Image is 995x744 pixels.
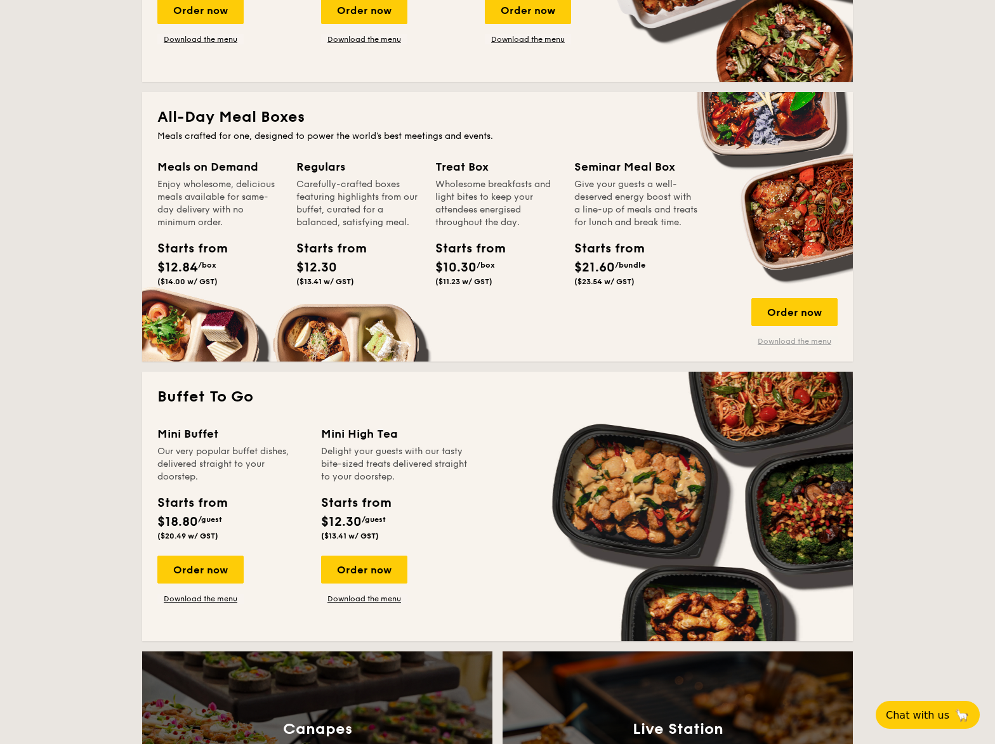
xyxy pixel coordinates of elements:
span: Chat with us [886,709,949,721]
div: Order now [751,298,838,326]
span: ($20.49 w/ GST) [157,532,218,540]
span: /box [198,261,216,270]
span: $18.80 [157,514,198,530]
div: Starts from [296,239,353,258]
h3: Live Station [633,721,723,738]
div: Starts from [321,493,390,512]
span: $12.84 [157,260,198,275]
span: ($13.41 w/ GST) [321,532,379,540]
div: Carefully-crafted boxes featuring highlights from our buffet, curated for a balanced, satisfying ... [296,178,420,229]
span: ($11.23 w/ GST) [435,277,492,286]
h2: Buffet To Go [157,387,838,407]
div: Wholesome breakfasts and light bites to keep your attendees energised throughout the day. [435,178,559,229]
div: Meals crafted for one, designed to power the world's best meetings and events. [157,130,838,143]
div: Starts from [157,493,227,512]
span: 🦙 [954,708,970,722]
div: Our very popular buffet dishes, delivered straight to your doorstep. [157,445,306,483]
span: /guest [198,515,222,524]
h3: Canapes [283,721,352,738]
div: Give your guests a well-deserved energy boost with a line-up of meals and treats for lunch and br... [574,178,698,229]
div: Delight your guests with our tasty bite-sized treats delivered straight to your doorstep. [321,445,470,483]
span: $12.30 [321,514,362,530]
span: ($14.00 w/ GST) [157,277,218,286]
span: ($13.41 w/ GST) [296,277,354,286]
span: /box [477,261,495,270]
div: Treat Box [435,158,559,176]
a: Download the menu [157,594,244,604]
a: Download the menu [321,34,407,44]
button: Chat with us🦙 [876,701,980,729]
div: Mini High Tea [321,425,470,443]
div: Regulars [296,158,420,176]
div: Starts from [435,239,492,258]
div: Seminar Meal Box [574,158,698,176]
div: Order now [321,556,407,584]
div: Starts from [157,239,214,258]
div: Meals on Demand [157,158,281,176]
div: Enjoy wholesome, delicious meals available for same-day delivery with no minimum order. [157,178,281,229]
span: /guest [362,515,386,524]
span: $12.30 [296,260,337,275]
h2: All-Day Meal Boxes [157,107,838,127]
a: Download the menu [157,34,244,44]
span: /bundle [615,261,645,270]
div: Mini Buffet [157,425,306,443]
a: Download the menu [751,336,838,346]
a: Download the menu [321,594,407,604]
span: $10.30 [435,260,477,275]
span: $21.60 [574,260,615,275]
span: ($23.54 w/ GST) [574,277,635,286]
div: Starts from [574,239,631,258]
a: Download the menu [485,34,571,44]
div: Order now [157,556,244,584]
